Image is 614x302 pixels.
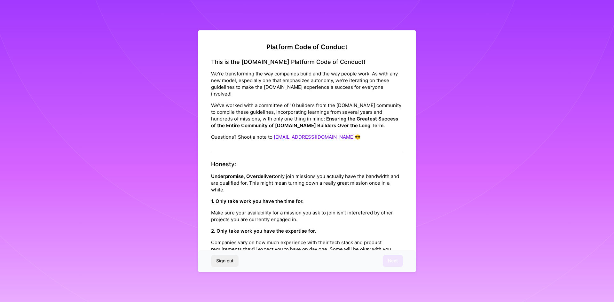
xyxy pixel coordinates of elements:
p: Companies vary on how much experience with their tech stack and product requirements they’ll expe... [211,239,403,259]
h2: Platform Code of Conduct [211,43,403,51]
h4: Honesty: [211,161,403,168]
h4: This is the [DOMAIN_NAME] Platform Code of Conduct! [211,58,403,66]
a: [EMAIL_ADDRESS][DOMAIN_NAME] [274,134,355,140]
p: We’re transforming the way companies build and the way people work. As with any new model, especi... [211,70,403,97]
strong: Ensuring the Greatest Success of the Entire Community of [DOMAIN_NAME] Builders Over the Long Term. [211,116,398,128]
p: only join missions you actually have the bandwidth and are qualified for. This might mean turning... [211,173,403,193]
button: Sign out [211,255,239,267]
p: Make sure your availability for a mission you ask to join isn’t interefered by other projects you... [211,209,403,223]
p: Questions? Shoot a note to 😎 [211,134,403,140]
span: Sign out [216,258,233,264]
p: We’ve worked with a committee of 10 builders from the [DOMAIN_NAME] community to compile these gu... [211,102,403,129]
strong: 1. Only take work you have the time for. [211,198,303,204]
strong: Underpromise, Overdeliver: [211,173,275,179]
strong: 2. Only take work you have the expertise for. [211,228,316,234]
